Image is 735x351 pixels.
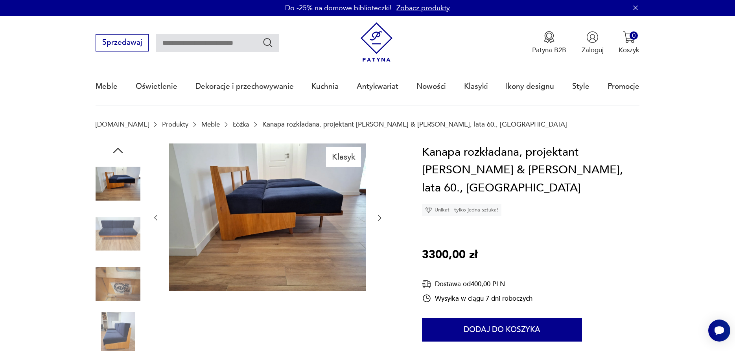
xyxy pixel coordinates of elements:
img: Zdjęcie produktu Kanapa rozkładana, projektant Lejkowski & Leśniewski, lata 60., Polska [169,143,366,291]
a: Zobacz produkty [396,3,450,13]
a: Kuchnia [311,68,339,105]
h1: Kanapa rozkładana, projektant [PERSON_NAME] & [PERSON_NAME], lata 60., [GEOGRAPHIC_DATA] [422,143,639,197]
img: Zdjęcie produktu Kanapa rozkładana, projektant Lejkowski & Leśniewski, lata 60., Polska [96,262,140,307]
a: Oświetlenie [136,68,177,105]
div: Klasyk [326,147,361,167]
p: Do -25% na domowe biblioteczki! [285,3,392,13]
button: Patyna B2B [532,31,566,55]
iframe: Smartsupp widget button [708,320,730,342]
div: Dostawa od 400,00 PLN [422,279,532,289]
button: 0Koszyk [619,31,639,55]
img: Ikona medalu [543,31,555,43]
img: Zdjęcie produktu Kanapa rozkładana, projektant Lejkowski & Leśniewski, lata 60., Polska [96,162,140,206]
button: Dodaj do koszyka [422,318,582,342]
img: Patyna - sklep z meblami i dekoracjami vintage [357,22,396,62]
img: Ikona diamentu [425,206,432,213]
a: Style [572,68,589,105]
div: Wysyłka w ciągu 7 dni roboczych [422,294,532,303]
div: 0 [630,31,638,40]
a: Meble [96,68,118,105]
img: Ikona dostawy [422,279,431,289]
div: Unikat - tylko jedna sztuka! [422,204,501,216]
button: Sprzedawaj [96,34,149,51]
a: Antykwariat [357,68,398,105]
a: Dekoracje i przechowywanie [195,68,294,105]
p: Kanapa rozkładana, projektant [PERSON_NAME] & [PERSON_NAME], lata 60., [GEOGRAPHIC_DATA] [262,121,567,128]
button: Zaloguj [582,31,604,55]
a: Sprzedawaj [96,40,149,46]
button: Szukaj [262,37,274,48]
img: Ikona koszyka [623,31,635,43]
a: Produkty [162,121,188,128]
a: Ikony designu [506,68,554,105]
a: Nowości [416,68,446,105]
a: Klasyki [464,68,488,105]
p: 3300,00 zł [422,246,477,264]
a: Promocje [608,68,639,105]
a: [DOMAIN_NAME] [96,121,149,128]
p: Zaloguj [582,46,604,55]
a: Łóżka [233,121,249,128]
a: Ikona medaluPatyna B2B [532,31,566,55]
p: Koszyk [619,46,639,55]
a: Meble [201,121,220,128]
img: Ikonka użytkownika [586,31,599,43]
p: Patyna B2B [532,46,566,55]
img: Zdjęcie produktu Kanapa rozkładana, projektant Lejkowski & Leśniewski, lata 60., Polska [96,211,140,256]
